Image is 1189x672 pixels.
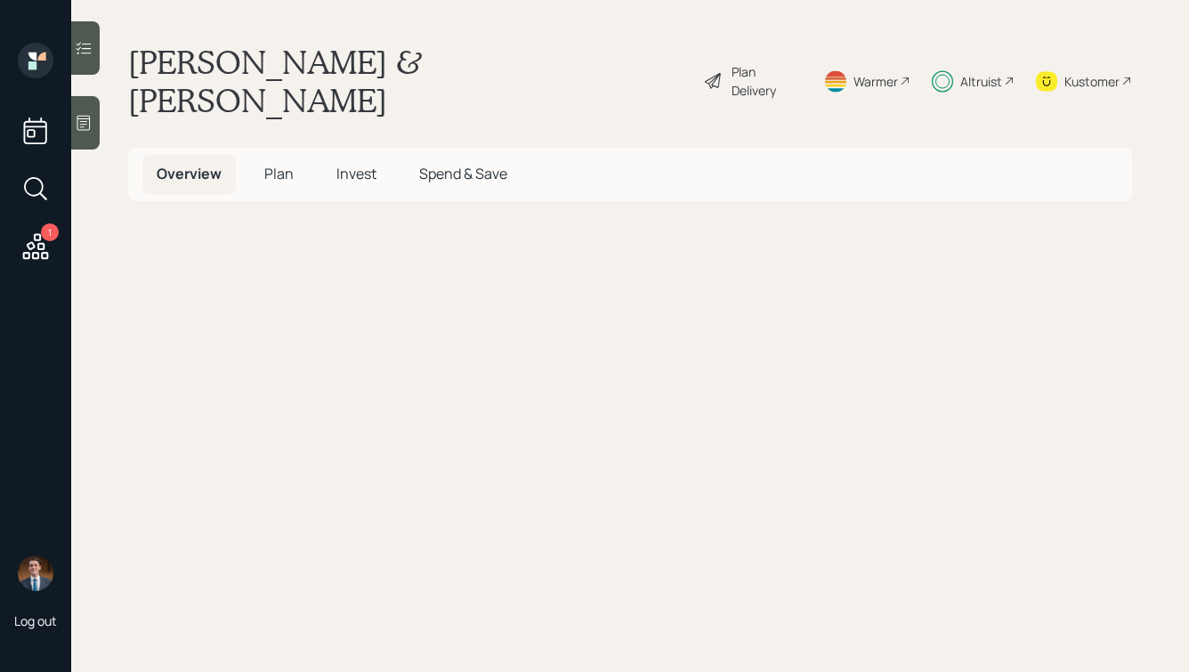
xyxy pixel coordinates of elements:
[419,164,507,183] span: Spend & Save
[264,164,294,183] span: Plan
[14,612,57,629] div: Log out
[732,62,802,100] div: Plan Delivery
[853,72,898,91] div: Warmer
[157,164,222,183] span: Overview
[1064,72,1120,91] div: Kustomer
[18,555,53,591] img: hunter_neumayer.jpg
[128,43,689,119] h1: [PERSON_NAME] & [PERSON_NAME]
[960,72,1002,91] div: Altruist
[41,223,59,241] div: 1
[336,164,376,183] span: Invest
